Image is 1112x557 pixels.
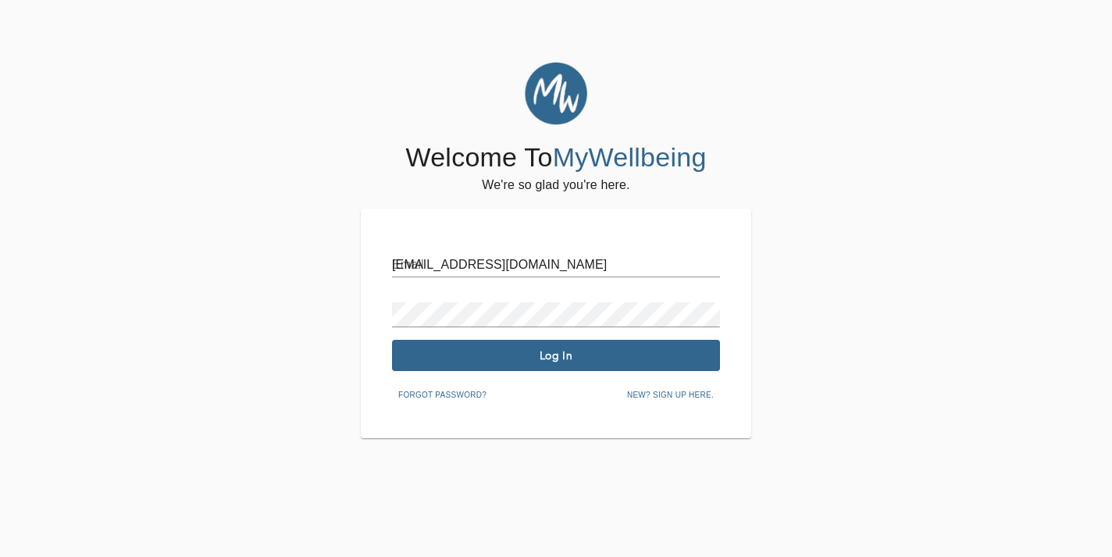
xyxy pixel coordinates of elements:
[482,174,629,196] h6: We're so glad you're here.
[553,142,707,172] span: MyWellbeing
[405,141,706,174] h4: Welcome To
[392,384,493,407] button: Forgot password?
[627,388,714,402] span: New? Sign up here.
[525,62,587,125] img: MyWellbeing
[392,340,720,371] button: Log In
[392,387,493,400] a: Forgot password?
[621,384,720,407] button: New? Sign up here.
[398,348,714,363] span: Log In
[398,388,486,402] span: Forgot password?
